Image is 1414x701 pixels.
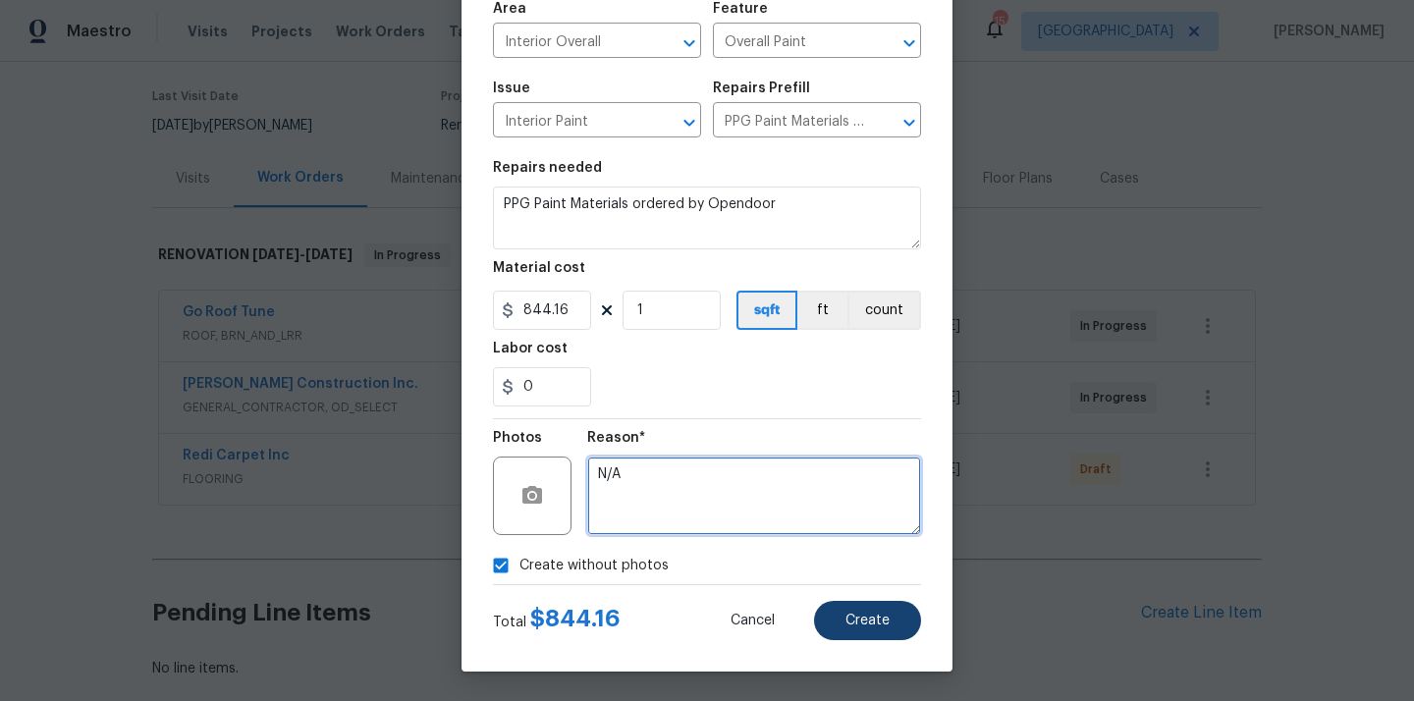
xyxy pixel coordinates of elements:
[493,161,602,175] h5: Repairs needed
[713,81,810,95] h5: Repairs Prefill
[731,614,775,628] span: Cancel
[530,607,621,630] span: $ 844.16
[493,261,585,275] h5: Material cost
[896,29,923,57] button: Open
[699,601,806,640] button: Cancel
[493,187,921,249] textarea: PPG Paint Materials ordered by Opendoor
[519,556,669,576] span: Create without photos
[493,609,621,632] div: Total
[713,2,768,16] h5: Feature
[847,291,921,330] button: count
[587,457,921,535] textarea: N/A
[493,2,526,16] h5: Area
[587,431,645,445] h5: Reason*
[845,614,890,628] span: Create
[676,109,703,136] button: Open
[814,601,921,640] button: Create
[896,109,923,136] button: Open
[736,291,797,330] button: sqft
[493,431,542,445] h5: Photos
[493,81,530,95] h5: Issue
[676,29,703,57] button: Open
[493,342,568,355] h5: Labor cost
[797,291,847,330] button: ft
